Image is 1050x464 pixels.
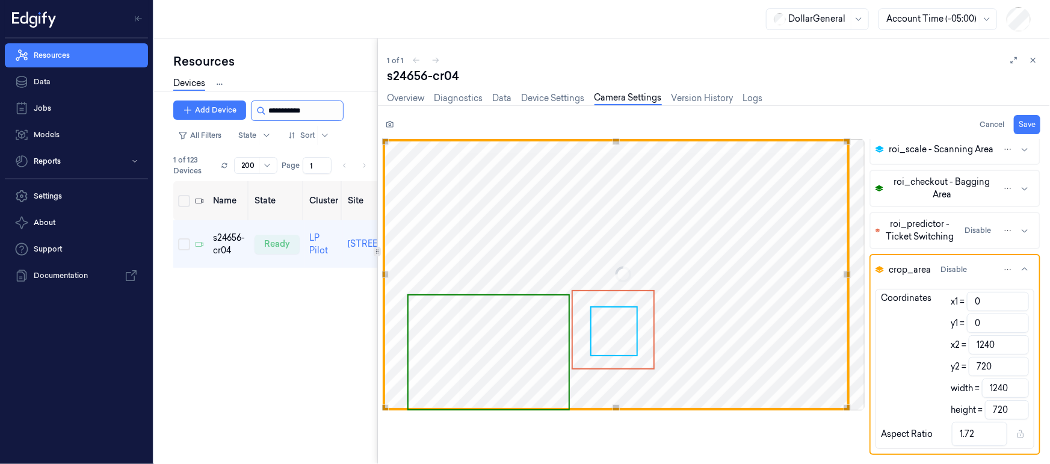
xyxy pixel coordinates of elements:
button: Disable [936,260,972,279]
span: roi_predictor - Ticket Switching [885,218,955,243]
a: Models [5,123,148,147]
label: height = [951,404,983,416]
button: Toggle Navigation [129,9,148,28]
div: Resources [173,53,377,70]
a: LP Pilot [309,232,328,256]
div: Use the arrow keys to move the crop selection area [407,294,570,410]
label: y1 = [951,317,965,330]
a: Data [493,92,512,105]
a: Settings [5,184,148,208]
button: Select all [178,195,190,207]
a: Device Settings [522,92,585,105]
button: Reports [5,149,148,173]
button: roi_checkout - Bagging Area [871,171,1039,206]
a: Diagnostics [434,92,483,105]
label: y2 = [951,360,966,373]
div: Coordinates [881,292,931,419]
th: Site [343,181,437,220]
div: Use the arrow keys to move the crop selection area [383,139,850,410]
button: Add Device [173,101,246,120]
button: All Filters [173,126,226,145]
a: Logs [743,92,763,105]
th: State [250,181,304,220]
button: Select row [178,238,190,250]
nav: pagination [336,157,372,174]
span: 1 of 1 [388,55,404,66]
a: [STREET_ADDRESS] [348,238,433,249]
th: Name [208,181,250,220]
a: Overview [388,92,425,105]
button: About [5,211,148,235]
label: x2 = [951,339,966,351]
button: roi_scale - Scanning Area [871,135,1039,164]
a: Resources [5,43,148,67]
a: Camera Settings [594,91,662,105]
button: Save [1014,115,1040,134]
button: crop_areaDisable [871,255,1039,284]
span: crop_area [889,264,931,276]
div: Use the up and down arrow keys to move the north drag handle to change the crop selection area [613,138,620,145]
div: Use the up and down arrow keys to move the west drag handle to change the crop selection area [381,271,389,278]
th: Cluster [304,181,343,220]
div: Use the arrow keys to move the south east drag handle to change the crop selection area [844,404,851,412]
span: 1 of 123 Devices [173,155,215,176]
button: Disable [960,221,996,240]
label: width = [951,382,980,395]
a: Devices [173,77,205,91]
div: ready [255,235,300,254]
div: Aspect Ratio [881,428,933,441]
div: crop_areaDisable [871,289,1039,449]
div: s24656-cr04 [213,232,245,257]
button: Cancel [975,115,1009,134]
div: Use the up and down arrow keys to move the south drag handle to change the crop selection area [613,404,620,412]
a: Support [5,237,148,261]
a: Jobs [5,96,148,120]
a: Data [5,70,148,94]
label: x1 = [951,295,965,308]
div: Use the arrow keys to move the north west drag handle to change the crop selection area [381,138,389,145]
div: Use the arrow keys to move the crop selection area [572,290,655,370]
a: Documentation [5,264,148,288]
div: s24656-cr04 [388,67,1040,84]
div: Use the arrow keys to move the south west drag handle to change the crop selection area [381,404,389,412]
span: Page [282,160,300,171]
button: roi_predictor - Ticket SwitchingDisable [871,213,1039,248]
span: roi_scale - Scanning Area [889,143,993,156]
span: roi_checkout - Bagging Area [888,176,996,201]
div: Use the up and down arrow keys to move the east drag handle to change the crop selection area [844,271,851,278]
a: Version History [672,92,733,105]
div: Use the arrow keys to move the north east drag handle to change the crop selection area [844,138,851,145]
